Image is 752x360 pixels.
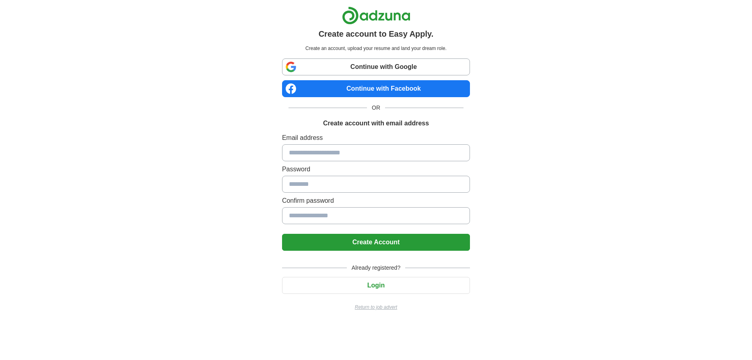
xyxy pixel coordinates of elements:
a: Login [282,282,470,289]
img: Adzuna logo [342,6,410,25]
span: Already registered? [347,264,405,272]
h1: Create account to Easy Apply. [319,28,434,40]
a: Continue with Facebook [282,80,470,97]
button: Login [282,277,470,294]
h1: Create account with email address [323,119,429,128]
button: Create Account [282,234,470,251]
label: Confirm password [282,196,470,206]
p: Create an account, upload your resume and land your dream role. [284,45,468,52]
a: Return to job advert [282,304,470,311]
a: Continue with Google [282,58,470,75]
span: OR [367,104,385,112]
label: Password [282,164,470,174]
label: Email address [282,133,470,143]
